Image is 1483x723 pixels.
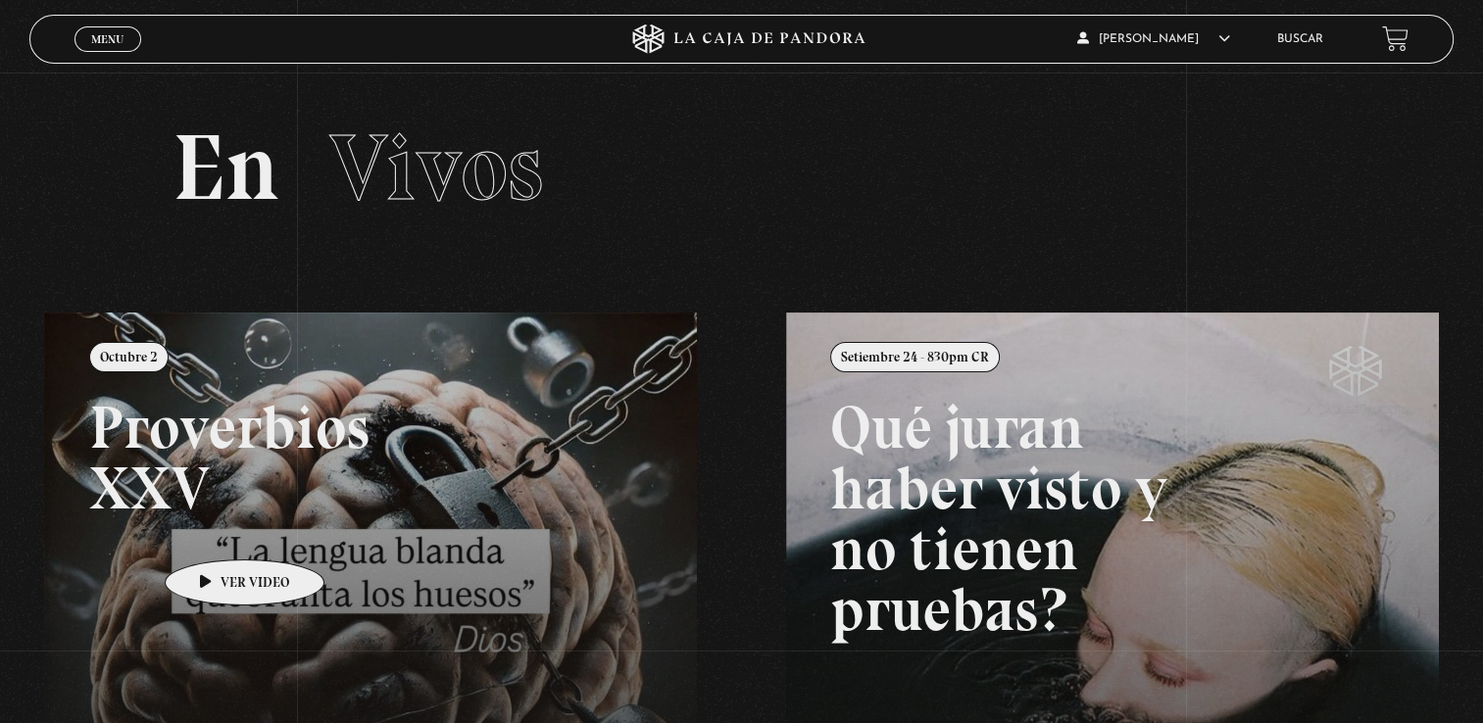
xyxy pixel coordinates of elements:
span: Cerrar [84,50,130,64]
a: View your shopping cart [1382,25,1409,52]
span: Vivos [329,112,543,223]
span: [PERSON_NAME] [1077,33,1230,45]
h2: En [173,121,1311,215]
a: Buscar [1277,33,1323,45]
span: Menu [91,33,124,45]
